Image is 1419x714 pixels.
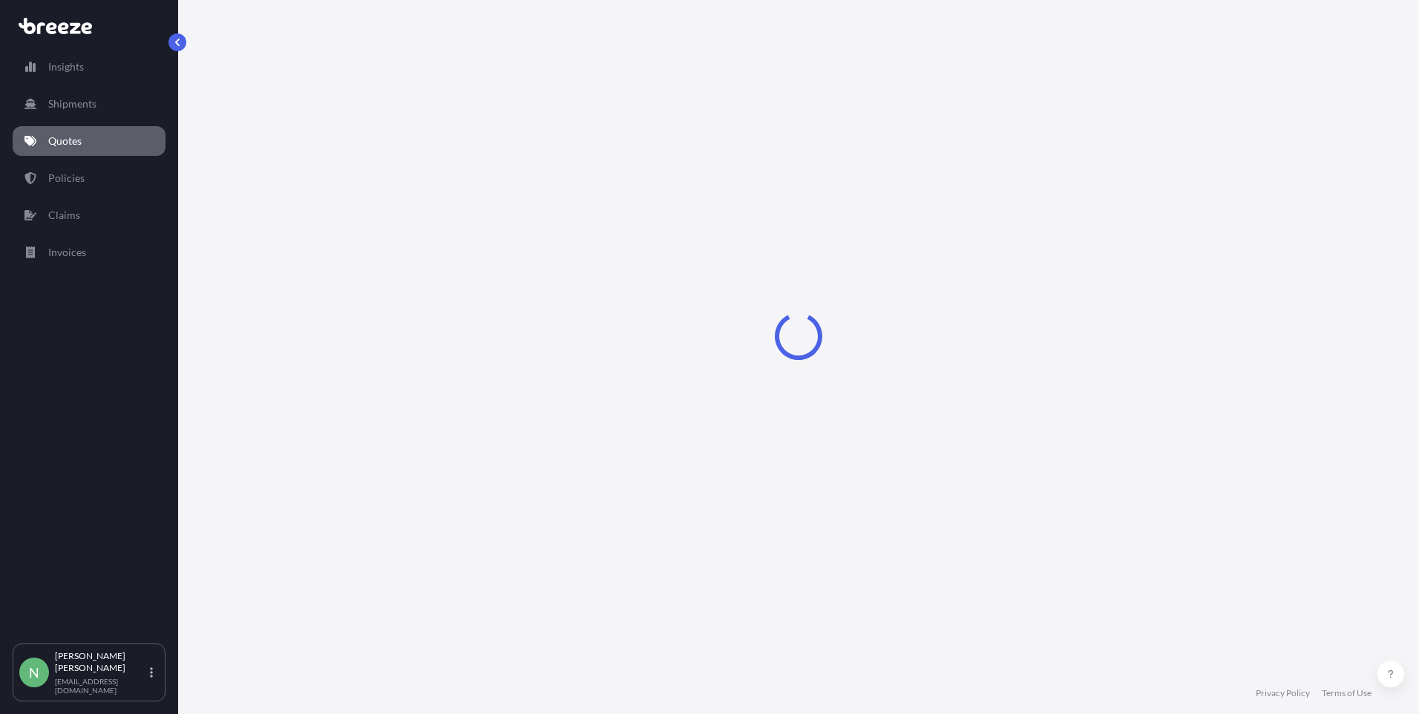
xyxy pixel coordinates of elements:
[13,89,166,119] a: Shipments
[13,238,166,267] a: Invoices
[48,134,82,148] p: Quotes
[55,650,147,674] p: [PERSON_NAME] [PERSON_NAME]
[48,59,84,74] p: Insights
[1322,687,1372,699] a: Terms of Use
[48,96,96,111] p: Shipments
[13,52,166,82] a: Insights
[29,665,39,680] span: N
[48,245,86,260] p: Invoices
[48,171,85,186] p: Policies
[48,208,80,223] p: Claims
[13,163,166,193] a: Policies
[55,677,147,695] p: [EMAIL_ADDRESS][DOMAIN_NAME]
[13,126,166,156] a: Quotes
[13,200,166,230] a: Claims
[1256,687,1310,699] a: Privacy Policy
